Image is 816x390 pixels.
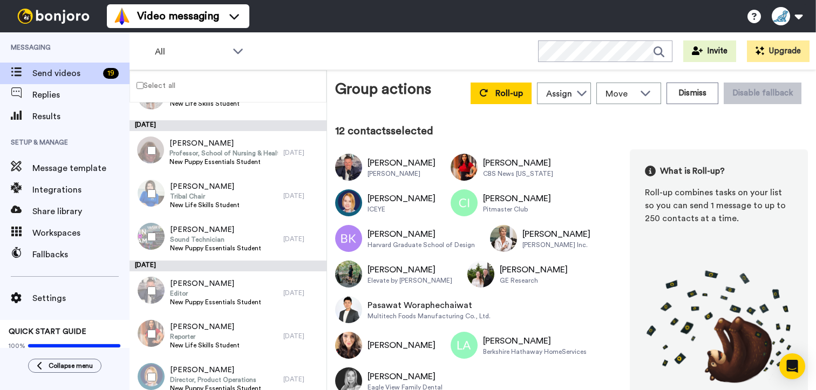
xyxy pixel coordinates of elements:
[170,244,261,252] span: New Puppy Essentials Student
[32,67,99,80] span: Send videos
[13,9,94,24] img: bj-logo-header-white.svg
[667,83,718,104] button: Dismiss
[368,370,443,383] div: [PERSON_NAME]
[283,235,321,243] div: [DATE]
[335,296,362,323] img: Image of Pasawat Woraphechaiwat
[130,261,327,271] div: [DATE]
[451,154,478,181] img: Image of Dawn White
[32,88,130,101] span: Replies
[9,328,86,336] span: QUICK START GUIDE
[483,156,553,169] div: [PERSON_NAME]
[170,321,240,332] span: [PERSON_NAME]
[283,332,321,340] div: [DATE]
[779,353,805,379] div: Open Intercom Messenger
[49,361,93,370] span: Collapse menu
[483,347,587,356] div: Berkshire Hathaway HomeServices
[546,87,572,100] div: Assign
[368,192,436,205] div: [PERSON_NAME]
[170,192,240,201] span: Tribal Chair
[28,359,101,373] button: Collapse menu
[335,332,362,359] img: Image of Abbey Parker
[645,186,793,225] div: Roll-up combines tasks on your list so you can send 1 message to up to 250 contacts at a time.
[335,261,362,288] img: Image of Katelyn Hack
[522,228,590,241] div: [PERSON_NAME]
[368,156,436,169] div: [PERSON_NAME]
[137,9,219,24] span: Video messaging
[170,289,261,298] span: Editor
[683,40,736,62] button: Invite
[283,375,321,384] div: [DATE]
[471,83,532,104] button: Roll-up
[283,148,321,157] div: [DATE]
[130,79,175,92] label: Select all
[170,332,240,341] span: Reporter
[368,312,491,320] div: Multitech Foods Manufacturing Co., Ltd.
[32,110,130,123] span: Results
[451,332,478,359] img: Image of Larry Adams
[451,189,478,216] img: Image of Craig Inker
[113,8,131,25] img: vm-color.svg
[500,276,568,285] div: GE Research
[170,278,261,289] span: [PERSON_NAME]
[660,165,725,177] span: What is Roll-up?
[368,169,436,178] div: [PERSON_NAME]
[335,124,808,139] div: 12 contacts selected
[170,375,261,384] span: Director, Product Operations
[606,87,635,100] span: Move
[32,183,130,196] span: Integrations
[500,263,568,276] div: [PERSON_NAME]
[368,263,452,276] div: [PERSON_NAME]
[170,365,261,375] span: [PERSON_NAME]
[32,205,130,218] span: Share library
[335,154,362,181] img: Image of Scott Chosed
[170,181,240,192] span: [PERSON_NAME]
[169,138,278,149] span: [PERSON_NAME]
[169,149,278,158] span: Professor, School of Nursing & Health Sciences
[170,235,261,244] span: Sound Technician
[32,248,130,261] span: Fallbacks
[32,162,130,175] span: Message template
[335,225,362,252] img: Image of Beth Kass
[368,228,475,241] div: [PERSON_NAME]
[483,169,553,178] div: CBS News [US_STATE]
[170,341,240,350] span: New Life Skills Student
[368,276,452,285] div: Elevate by [PERSON_NAME]
[495,89,523,98] span: Roll-up
[283,191,321,200] div: [DATE]
[130,120,327,131] div: [DATE]
[32,227,130,240] span: Workspaces
[368,205,436,214] div: ICEYE
[490,225,517,252] img: Image of Heather Wells
[170,99,240,108] span: New Life Skills Student
[32,292,130,305] span: Settings
[645,270,793,384] img: joro-roll.png
[724,83,801,104] button: Disable fallback
[283,289,321,297] div: [DATE]
[467,261,494,288] img: Image of Christophe Immer
[483,334,587,347] div: [PERSON_NAME]
[483,192,551,205] div: [PERSON_NAME]
[170,224,261,235] span: [PERSON_NAME]
[170,298,261,306] span: New Puppy Essentials Student
[368,299,491,312] div: Pasawat Woraphechaiwat
[9,341,25,350] span: 100%
[137,82,144,89] input: Select all
[368,339,436,352] div: [PERSON_NAME]
[335,78,431,104] div: Group actions
[368,241,475,249] div: Harvard Graduate School of Design
[522,241,590,249] div: [PERSON_NAME] Inc.
[155,45,227,58] span: All
[335,189,362,216] img: Image of Marta Muzinska
[170,201,240,209] span: New Life Skills Student
[747,40,810,62] button: Upgrade
[483,205,551,214] div: Pitmaster Club
[169,158,278,166] span: New Puppy Essentials Student
[103,68,119,79] div: 19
